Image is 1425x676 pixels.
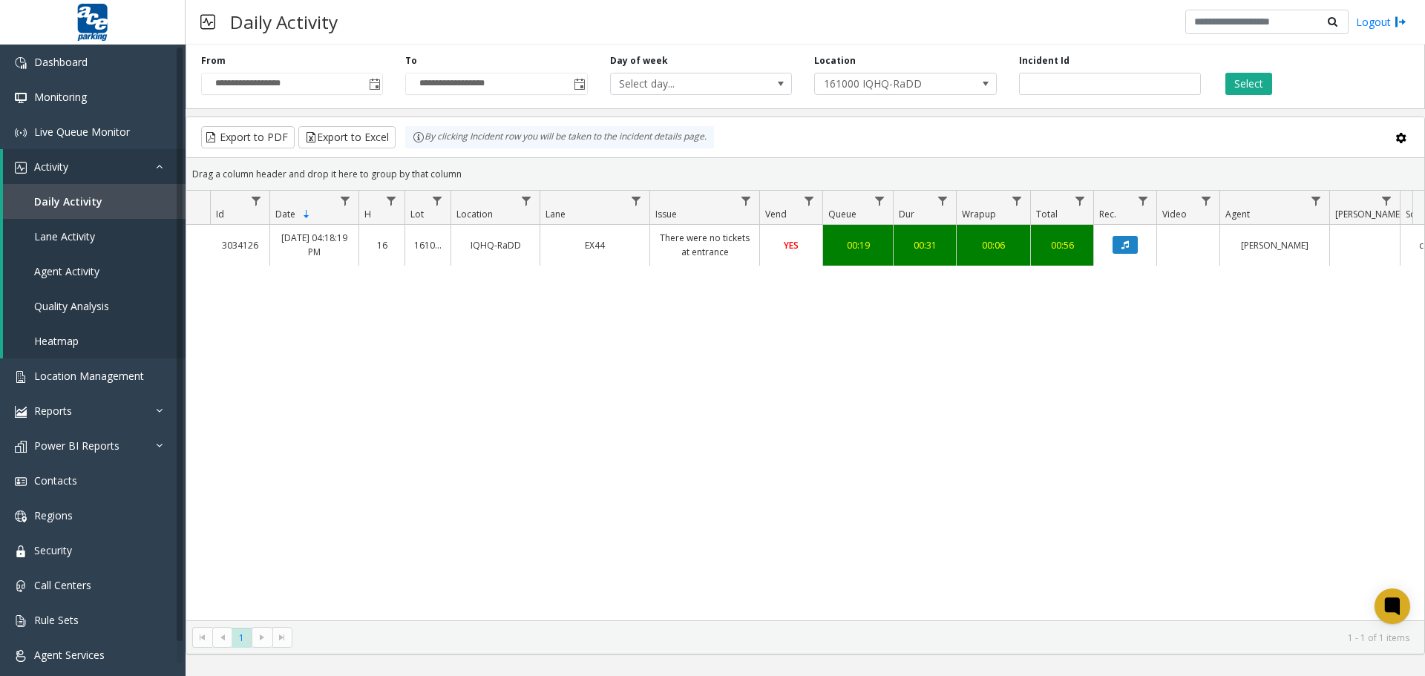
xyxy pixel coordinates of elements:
[1225,208,1250,220] span: Agent
[34,439,119,453] span: Power BI Reports
[784,239,799,252] span: YES
[870,191,890,211] a: Queue Filter Menu
[366,73,382,94] span: Toggle popup
[3,149,186,184] a: Activity
[200,4,215,40] img: pageIcon
[549,238,641,252] a: EX44
[3,324,186,358] a: Heatmap
[1225,73,1272,95] button: Select
[34,160,68,174] span: Activity
[34,194,102,209] span: Daily Activity
[410,208,424,220] span: Lot
[15,580,27,592] img: 'icon'
[427,191,448,211] a: Lot Filter Menu
[275,208,295,220] span: Date
[814,54,856,68] label: Location
[769,238,813,252] a: YES
[1070,191,1090,211] a: Total Filter Menu
[15,371,27,383] img: 'icon'
[15,127,27,139] img: 'icon'
[34,543,72,557] span: Security
[15,545,27,557] img: 'icon'
[279,231,350,259] a: [DATE] 04:18:19 PM
[3,289,186,324] a: Quality Analysis
[902,238,947,252] a: 00:31
[15,162,27,174] img: 'icon'
[34,404,72,418] span: Reports
[246,191,266,211] a: Id Filter Menu
[1036,208,1058,220] span: Total
[1377,191,1397,211] a: Parker Filter Menu
[34,508,73,522] span: Regions
[655,208,677,220] span: Issue
[1356,14,1406,30] a: Logout
[736,191,756,211] a: Issue Filter Menu
[1196,191,1216,211] a: Video Filter Menu
[1099,208,1116,220] span: Rec.
[546,208,566,220] span: Lane
[34,369,144,383] span: Location Management
[1040,238,1084,252] a: 00:56
[456,208,493,220] span: Location
[1162,208,1187,220] span: Video
[201,126,295,148] button: Export to PDF
[1229,238,1320,252] a: [PERSON_NAME]
[34,125,130,139] span: Live Queue Monitor
[186,191,1424,620] div: Data table
[962,208,996,220] span: Wrapup
[364,208,371,220] span: H
[201,54,226,68] label: From
[34,578,91,592] span: Call Centers
[460,238,531,252] a: IQHQ-RaDD
[186,161,1424,187] div: Drag a column header and drop it here to group by that column
[381,191,402,211] a: H Filter Menu
[216,208,224,220] span: Id
[1335,208,1403,220] span: [PERSON_NAME]
[301,209,312,220] span: Sortable
[933,191,953,211] a: Dur Filter Menu
[34,473,77,488] span: Contacts
[1019,54,1069,68] label: Incident Id
[34,55,88,69] span: Dashboard
[3,254,186,289] a: Agent Activity
[368,238,396,252] a: 16
[610,54,668,68] label: Day of week
[15,406,27,418] img: 'icon'
[34,334,79,348] span: Heatmap
[799,191,819,211] a: Vend Filter Menu
[34,648,105,662] span: Agent Services
[517,191,537,211] a: Location Filter Menu
[34,264,99,278] span: Agent Activity
[832,238,884,252] div: 00:19
[15,615,27,627] img: 'icon'
[15,92,27,104] img: 'icon'
[1133,191,1153,211] a: Rec. Filter Menu
[219,238,261,252] a: 3034126
[15,441,27,453] img: 'icon'
[765,208,787,220] span: Vend
[232,628,252,648] span: Page 1
[15,511,27,522] img: 'icon'
[1306,191,1326,211] a: Agent Filter Menu
[626,191,646,211] a: Lane Filter Menu
[335,191,356,211] a: Date Filter Menu
[15,476,27,488] img: 'icon'
[828,208,856,220] span: Queue
[413,131,425,143] img: infoIcon.svg
[3,184,186,219] a: Daily Activity
[1395,14,1406,30] img: logout
[659,231,750,259] a: There were no tickets at entrance
[34,229,95,243] span: Lane Activity
[1007,191,1027,211] a: Wrapup Filter Menu
[966,238,1021,252] a: 00:06
[414,238,442,252] a: 161000
[34,90,87,104] span: Monitoring
[405,126,714,148] div: By clicking Incident row you will be taken to the incident details page.
[899,208,914,220] span: Dur
[815,73,960,94] span: 161000 IQHQ-RaDD
[405,54,417,68] label: To
[298,126,396,148] button: Export to Excel
[301,631,1409,644] kendo-pager-info: 1 - 1 of 1 items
